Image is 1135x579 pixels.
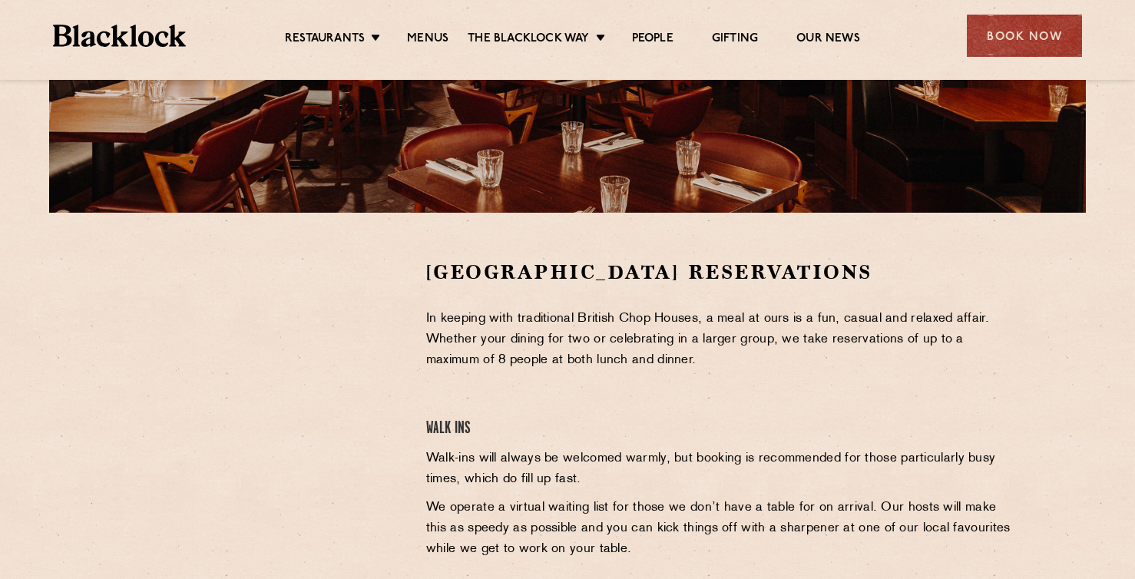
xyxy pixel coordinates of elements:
[426,259,1015,286] h2: [GEOGRAPHIC_DATA] Reservations
[285,31,365,48] a: Restaurants
[796,31,860,48] a: Our News
[468,31,589,48] a: The Blacklock Way
[712,31,758,48] a: Gifting
[426,498,1015,560] p: We operate a virtual waiting list for those we don’t have a table for on arrival. Our hosts will ...
[426,419,1015,439] h4: Walk Ins
[632,31,673,48] a: People
[426,309,1015,371] p: In keeping with traditional British Chop Houses, a meal at ours is a fun, casual and relaxed affa...
[407,31,448,48] a: Menus
[967,15,1082,57] div: Book Now
[176,259,348,490] iframe: To enrich screen reader interactions, please activate Accessibility in Grammarly extension settings
[426,448,1015,490] p: Walk-ins will always be welcomed warmly, but booking is recommended for those particularly busy t...
[53,25,186,47] img: BL_Textured_Logo-footer-cropped.svg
